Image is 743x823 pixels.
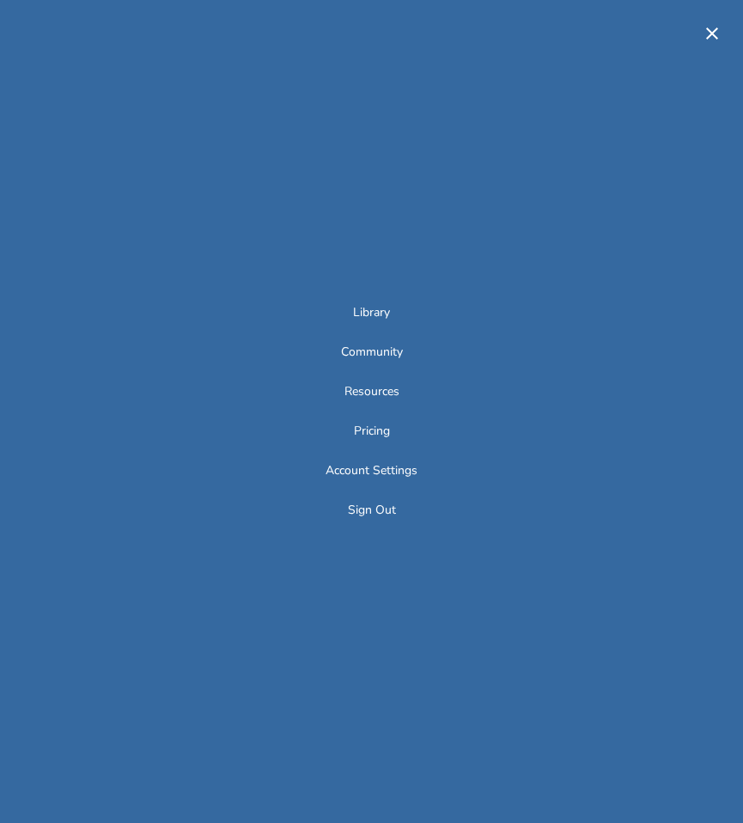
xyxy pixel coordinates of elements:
[354,425,390,440] a: Pricing
[353,307,390,321] a: Library
[344,386,399,400] a: Resources
[341,346,403,361] a: Community
[348,504,396,519] button: Sign Out
[326,465,417,479] a: Account Settings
